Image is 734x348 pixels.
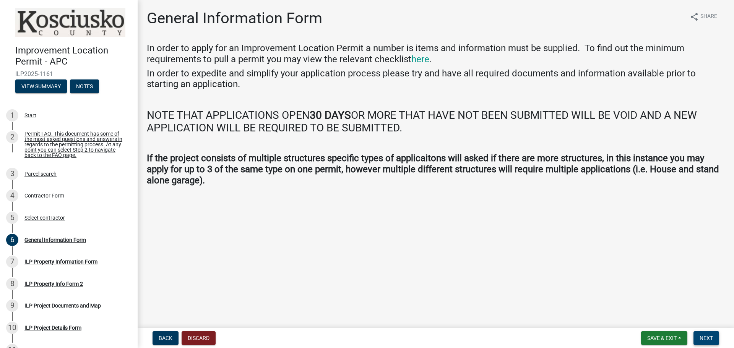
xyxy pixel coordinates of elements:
div: Contractor Form [24,193,64,198]
div: 2 [6,131,18,143]
span: Next [700,335,713,341]
wm-modal-confirm: Summary [15,84,67,90]
div: 9 [6,299,18,312]
div: 8 [6,278,18,290]
div: 6 [6,234,18,246]
div: ILP Property Information Form [24,259,97,264]
h3: NOTE THAT APPLICATIONS OPEN OR MORE THAT HAVE NOT BEEN SUBMITTED WILL BE VOID AND A NEW APPLICATI... [147,109,725,134]
strong: If the project consists of multiple structures specific types of applicaitons will asked if there... [147,153,719,186]
div: 10 [6,322,18,334]
div: 1 [6,109,18,121]
span: ILP2025-1161 [15,70,122,78]
button: View Summary [15,79,67,93]
span: Save & Exit [647,335,677,341]
a: here [411,54,429,65]
button: Notes [70,79,99,93]
div: 5 [6,212,18,224]
span: Back [159,335,172,341]
h1: General Information Form [147,9,322,28]
h4: Improvement Location Permit - APC [15,45,132,67]
div: Start [24,113,36,118]
div: General Information Form [24,237,86,243]
button: Save & Exit [641,331,687,345]
div: ILP Project Documents and Map [24,303,101,308]
h4: In order to expedite and simplify your application process please try and have all required docum... [147,68,725,90]
div: Parcel search [24,171,57,176]
h4: In order to apply for an Improvement Location Permit a number is items and information must be su... [147,43,725,65]
div: Select contractor [24,215,65,220]
wm-modal-confirm: Notes [70,84,99,90]
button: shareShare [684,9,723,24]
div: ILP Property Info Form 2 [24,281,83,286]
div: 4 [6,189,18,202]
span: Share [700,12,717,21]
button: Back [153,331,179,345]
div: ILP Project Details Form [24,325,81,330]
div: Permit FAQ. This document has some of the most asked questions and answers in regards to the perm... [24,131,125,158]
button: Next [693,331,719,345]
div: 7 [6,256,18,268]
img: Kosciusko County, Indiana [15,8,125,37]
i: share [690,12,699,21]
button: Discard [182,331,216,345]
strong: 30 DAYS [310,109,351,121]
div: 3 [6,168,18,180]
